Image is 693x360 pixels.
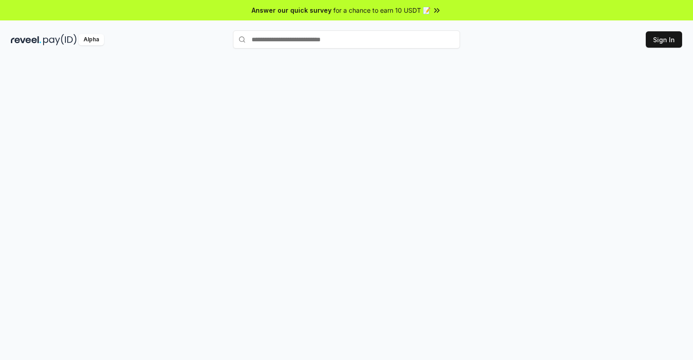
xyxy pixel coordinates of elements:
[43,34,77,45] img: pay_id
[646,31,682,48] button: Sign In
[333,5,431,15] span: for a chance to earn 10 USDT 📝
[252,5,332,15] span: Answer our quick survey
[79,34,104,45] div: Alpha
[11,34,41,45] img: reveel_dark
